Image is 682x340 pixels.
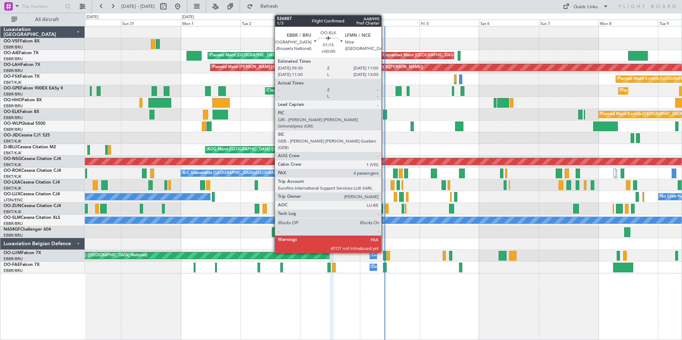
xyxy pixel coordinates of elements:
[4,174,21,179] a: EBKT/KJK
[254,4,284,9] span: Refresh
[4,268,23,273] a: EBBR/BRU
[212,62,423,73] div: Planned Maint [PERSON_NAME]-[GEOGRAPHIC_DATA][PERSON_NAME] ([GEOGRAPHIC_DATA][PERSON_NAME])
[181,20,240,26] div: Mon 1
[4,74,40,79] a: OO-FSXFalcon 7X
[4,169,61,173] a: OO-ROKCessna Citation CJ4
[4,133,19,138] span: OO-JID
[4,122,21,126] span: OO-WLP
[4,227,20,232] span: N604GF
[4,145,56,149] a: D-IBLUCessna Citation M2
[4,227,51,232] a: N604GFChallenger 604
[302,191,344,202] div: No Crew Nancy (Essey)
[4,233,23,238] a: EBBR/BRU
[4,74,20,79] span: OO-FSX
[4,115,23,120] a: EBBR/BRU
[4,45,23,50] a: EBBR/BRU
[4,263,20,267] span: OO-FAE
[4,180,60,185] a: OO-LXACessna Citation CJ4
[4,68,23,73] a: EBBR/BRU
[121,3,155,10] span: [DATE] - [DATE]
[4,98,42,102] a: OO-HHOFalcon 8X
[4,263,40,267] a: OO-FAEFalcon 7X
[183,168,296,179] div: A/C Unavailable [GEOGRAPHIC_DATA]-[GEOGRAPHIC_DATA]
[4,192,60,196] a: OO-LUXCessna Citation CJ4
[121,20,180,26] div: Sun 31
[4,51,19,55] span: OO-AIE
[267,86,386,96] div: Cleaning [GEOGRAPHIC_DATA] ([GEOGRAPHIC_DATA] National)
[4,221,23,226] a: EBBR/BRU
[419,20,479,26] div: Fri 5
[479,20,539,26] div: Sat 6
[4,133,50,138] a: OO-JIDCessna CJ1 525
[4,98,22,102] span: OO-HHO
[300,20,360,26] div: Wed 3
[4,216,60,220] a: OO-SLMCessna Citation XLS
[599,20,658,26] div: Mon 8
[372,250,420,261] div: Owner Melsbroek Air Base
[22,1,63,12] input: Trip Number
[4,157,61,161] a: OO-NSGCessna Citation CJ4
[86,14,98,20] div: [DATE]
[4,39,40,43] a: OO-VSFFalcon 8X
[4,180,20,185] span: OO-LXA
[4,157,21,161] span: OO-NSG
[207,144,331,155] div: AOG Maint [GEOGRAPHIC_DATA] ([GEOGRAPHIC_DATA] National)
[182,14,194,20] div: [DATE]
[4,192,20,196] span: OO-LUX
[4,80,21,85] a: EBKT/KJK
[4,204,61,208] a: OO-ZUNCessna Citation CJ4
[4,186,21,191] a: EBKT/KJK
[4,86,20,91] span: OO-GPE
[210,50,322,61] div: Planned Maint [GEOGRAPHIC_DATA] ([GEOGRAPHIC_DATA])
[244,1,286,12] button: Refresh
[4,139,21,144] a: EBKT/KJK
[19,17,75,22] span: All Aircraft
[4,169,21,173] span: OO-ROK
[4,216,21,220] span: OO-SLM
[4,197,23,203] a: LFSN/ENC
[4,110,20,114] span: OO-ELK
[372,262,420,273] div: Owner Melsbroek Air Base
[8,14,77,25] button: All Aircraft
[4,150,21,156] a: EBKT/KJK
[4,39,20,43] span: OO-VSF
[4,51,39,55] a: OO-AIEFalcon 7X
[4,256,23,262] a: EBBR/BRU
[4,162,21,168] a: EBKT/KJK
[4,110,39,114] a: OO-ELKFalcon 8X
[4,86,63,91] a: OO-GPEFalcon 900EX EASy II
[240,20,300,26] div: Tue 2
[539,20,599,26] div: Sun 7
[4,63,21,67] span: OO-LAH
[4,209,21,215] a: EBKT/KJK
[4,127,23,132] a: EBBR/BRU
[360,20,419,26] div: Thu 4
[4,204,21,208] span: OO-ZUN
[559,1,612,12] button: Quick Links
[4,56,23,62] a: EBBR/BRU
[4,92,23,97] a: EBBR/BRU
[574,4,598,11] div: Quick Links
[4,63,40,67] a: OO-LAHFalcon 7X
[4,251,41,255] a: OO-LUMFalcon 7X
[302,144,421,155] div: No Crew [GEOGRAPHIC_DATA] ([GEOGRAPHIC_DATA] National)
[4,103,23,109] a: EBBR/BRU
[61,20,121,26] div: Sat 30
[4,145,17,149] span: D-IBLU
[383,50,517,61] div: Unplanned Maint [GEOGRAPHIC_DATA] ([GEOGRAPHIC_DATA] National)
[4,251,21,255] span: OO-LUM
[4,122,45,126] a: OO-WLPGlobal 5500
